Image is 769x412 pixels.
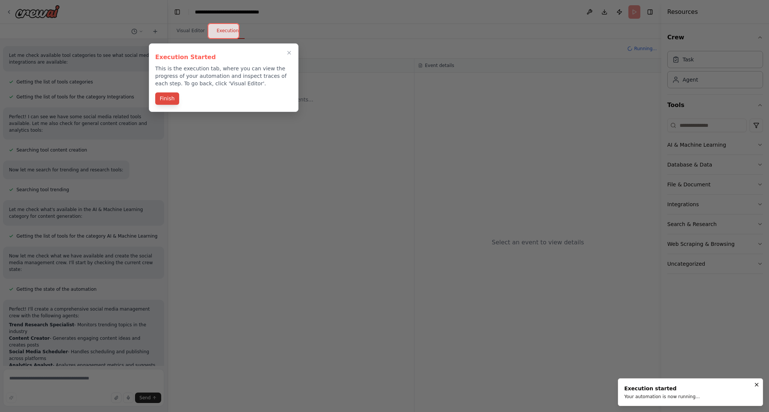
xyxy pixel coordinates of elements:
div: Execution started [624,385,700,392]
button: Close walkthrough [285,48,294,57]
button: Hide left sidebar [172,7,183,17]
button: Finish [155,92,179,105]
div: Your automation is now running... [624,394,700,400]
h3: Execution Started [155,53,292,62]
p: This is the execution tab, where you can view the progress of your automation and inspect traces ... [155,65,292,87]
